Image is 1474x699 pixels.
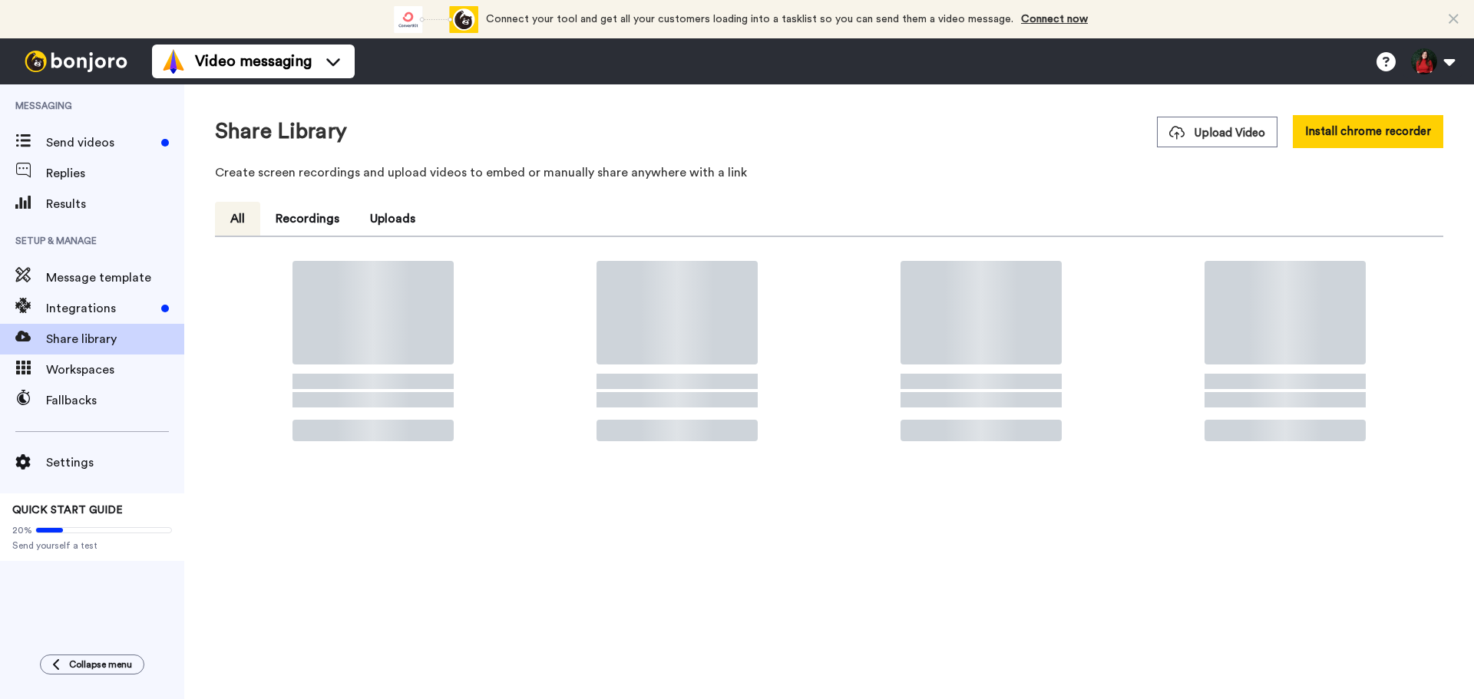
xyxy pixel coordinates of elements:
button: Install chrome recorder [1293,115,1443,148]
span: Video messaging [195,51,312,72]
span: 20% [12,524,32,536]
img: bj-logo-header-white.svg [18,51,134,72]
a: Connect now [1021,14,1088,25]
span: Send videos [46,134,155,152]
span: Replies [46,164,184,183]
span: Connect your tool and get all your customers loading into a tasklist so you can send them a video... [486,14,1013,25]
button: Uploads [355,202,431,236]
span: Fallbacks [46,391,184,410]
img: vm-color.svg [161,49,186,74]
span: Send yourself a test [12,539,172,552]
span: Collapse menu [69,658,132,671]
button: Upload Video [1157,117,1277,147]
span: Workspaces [46,361,184,379]
span: QUICK START GUIDE [12,505,123,516]
span: Results [46,195,184,213]
span: Message template [46,269,184,287]
p: Create screen recordings and upload videos to embed or manually share anywhere with a link [215,163,1443,182]
span: Integrations [46,299,155,318]
button: All [215,202,260,236]
span: Settings [46,453,184,472]
span: Share library [46,330,184,348]
div: animation [394,6,478,33]
button: Collapse menu [40,654,144,674]
span: Upload Video [1169,125,1265,141]
h1: Share Library [215,120,347,143]
button: Recordings [260,202,355,236]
